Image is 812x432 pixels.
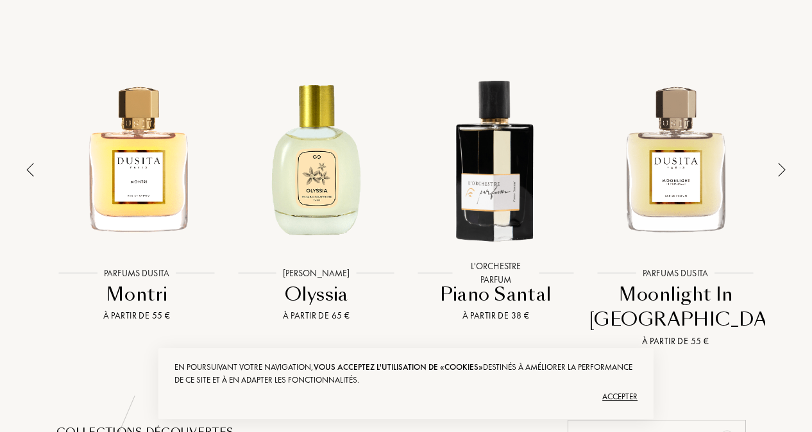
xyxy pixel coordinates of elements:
div: L'Orchestre Parfum [453,260,539,287]
div: En poursuivant votre navigation, destinés à améliorer la performance de ce site et à en adapter l... [174,361,638,386]
div: À partir de 55 € [589,335,762,348]
div: Montri [50,282,223,307]
div: Parfums Dusita [636,267,715,280]
div: Olyssia [230,282,403,307]
div: À partir de 38 € [409,309,582,322]
a: Olyssia Sylvaine Delacourte[PERSON_NAME]OlyssiaÀ partir de 65 € [226,44,406,348]
img: arrow_thin.png [778,163,786,177]
div: Parfums Dusita [97,267,176,280]
a: Piano Santal L'Orchestre ParfumL'Orchestre ParfumPiano SantalÀ partir de 38 € [406,44,586,348]
div: Piano Santal [409,282,582,307]
div: Accepter [174,386,638,407]
a: Moonlight In Chiangmai Parfums DusitaParfums DusitaMoonlight In [GEOGRAPHIC_DATA]À partir de 55 € [586,44,765,348]
div: À partir de 65 € [230,309,403,322]
div: [PERSON_NAME] [276,267,357,280]
div: Moonlight In [GEOGRAPHIC_DATA] [589,282,762,333]
div: À partir de 55 € [50,309,223,322]
span: vous acceptez l'utilisation de «cookies» [314,361,483,372]
img: arrow_thin_left.png [26,163,34,177]
a: Montri Parfums DusitaParfums DusitaMontriÀ partir de 55 € [47,44,226,348]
